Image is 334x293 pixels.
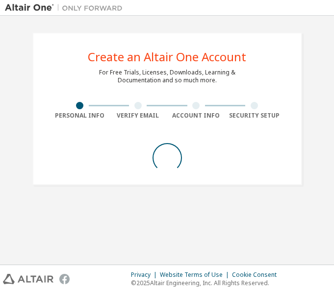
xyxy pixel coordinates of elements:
div: Create an Altair One Account [88,51,246,63]
div: Personal Info [51,112,109,120]
img: facebook.svg [59,274,70,284]
div: Account Info [167,112,226,120]
div: Security Setup [225,112,283,120]
div: Website Terms of Use [160,271,232,279]
div: Privacy [131,271,160,279]
div: For Free Trials, Licenses, Downloads, Learning & Documentation and so much more. [99,69,235,84]
img: Altair One [5,3,128,13]
p: © 2025 Altair Engineering, Inc. All Rights Reserved. [131,279,283,287]
div: Verify Email [109,112,167,120]
div: Cookie Consent [232,271,283,279]
img: altair_logo.svg [3,274,53,284]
